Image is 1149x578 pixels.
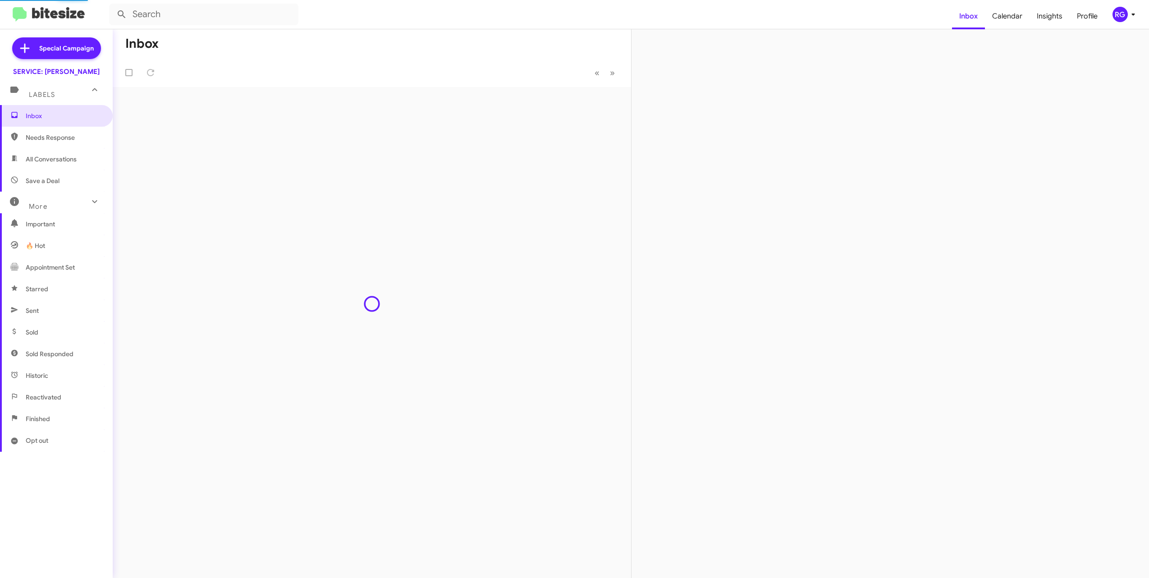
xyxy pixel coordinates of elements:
button: Previous [589,64,605,82]
span: 🔥 Hot [26,241,45,250]
span: Labels [29,91,55,99]
span: Reactivated [26,393,61,402]
span: Special Campaign [39,44,94,53]
span: Sent [26,306,39,315]
span: Historic [26,371,48,380]
span: Inbox [26,111,102,120]
a: Calendar [985,3,1030,29]
span: All Conversations [26,155,77,164]
div: RG [1112,7,1128,22]
span: Important [26,220,102,229]
span: Starred [26,284,48,294]
span: « [595,67,600,78]
button: Next [604,64,620,82]
a: Special Campaign [12,37,101,59]
span: » [610,67,615,78]
nav: Page navigation example [590,64,620,82]
span: Save a Deal [26,176,60,185]
button: RG [1105,7,1139,22]
span: Appointment Set [26,263,75,272]
div: SERVICE: [PERSON_NAME] [13,67,100,76]
a: Inbox [952,3,985,29]
a: Insights [1030,3,1070,29]
span: Needs Response [26,133,102,142]
span: More [29,202,47,211]
a: Profile [1070,3,1105,29]
span: Opt out [26,436,48,445]
input: Search [109,4,298,25]
span: Sold [26,328,38,337]
span: Sold Responded [26,349,73,358]
h1: Inbox [125,37,159,51]
span: Finished [26,414,50,423]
